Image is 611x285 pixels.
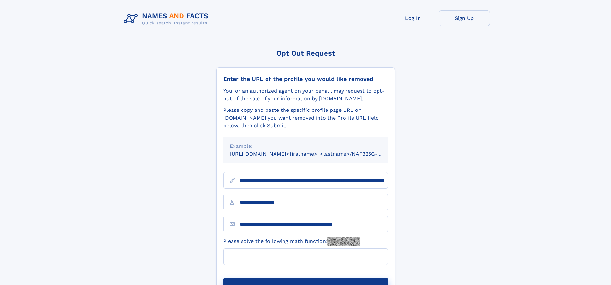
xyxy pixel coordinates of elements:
[439,10,490,26] a: Sign Up
[223,87,388,102] div: You, or an authorized agent on your behalf, may request to opt-out of the sale of your informatio...
[387,10,439,26] a: Log In
[223,237,360,246] label: Please solve the following math function:
[230,142,382,150] div: Example:
[223,106,388,129] div: Please copy and paste the specific profile page URL on [DOMAIN_NAME] you want removed into the Pr...
[230,151,400,157] small: [URL][DOMAIN_NAME]<firstname>_<lastname>/NAF325G-xxxxxxxx
[223,76,388,83] div: Enter the URL of the profile you would like removed
[121,10,214,28] img: Logo Names and Facts
[216,49,395,57] div: Opt Out Request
